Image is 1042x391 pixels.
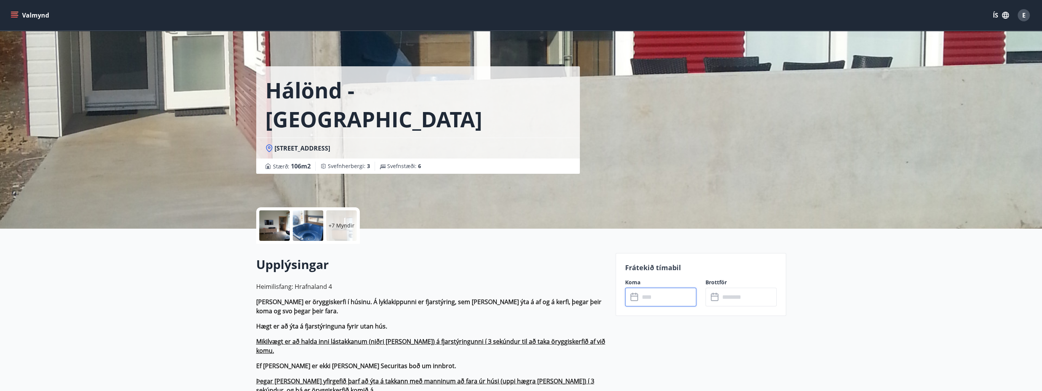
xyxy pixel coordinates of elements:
[328,162,370,170] span: Svefnherbergi :
[329,222,354,229] p: +7 Myndir
[274,144,330,152] span: [STREET_ADDRESS]
[418,162,421,170] span: 6
[387,162,421,170] span: Svefnstæði :
[256,362,456,370] strong: Ef [PERSON_NAME] er ekki [PERSON_NAME] Securitas boð um innbrot.
[367,162,370,170] span: 3
[291,162,311,170] span: 106 m2
[9,8,52,22] button: menu
[273,162,311,171] span: Stærð :
[625,263,777,272] p: Frátekið tímabil
[256,298,602,315] strong: [PERSON_NAME] er öryggiskerfi í húsinu. Á lyklakippunni er fjarstýring, sem [PERSON_NAME] ýta á a...
[705,279,777,286] label: Brottför
[256,282,606,291] p: Heimilisfang: Hrafnaland 4
[1022,11,1026,19] span: E
[989,8,1013,22] button: ÍS
[256,256,606,273] h2: Upplýsingar
[256,337,605,355] ins: Mikilvægt er að halda inni lástakkanum (niðri [PERSON_NAME]) á fjarstýringunni í 3 sekúndur til a...
[256,322,387,330] strong: Hægt er að ýta á fjarstýringuna fyrir utan hús.
[625,279,696,286] label: Koma
[1015,6,1033,24] button: E
[265,75,571,133] h1: Hálönd - [GEOGRAPHIC_DATA]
